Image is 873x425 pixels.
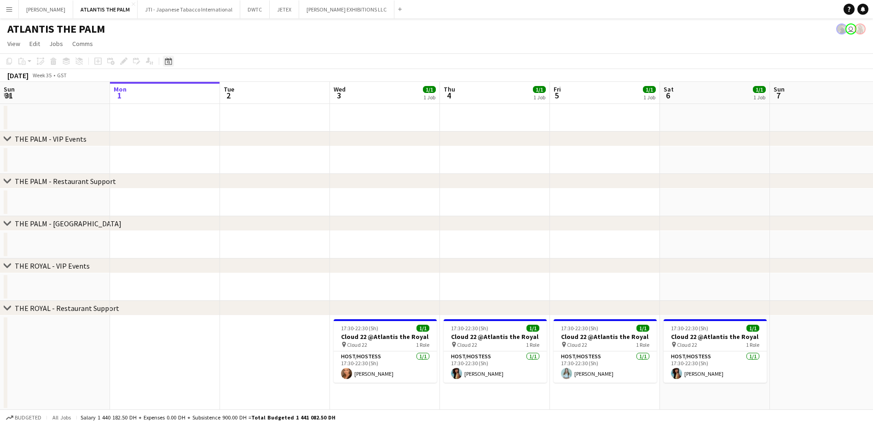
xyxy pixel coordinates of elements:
[15,414,41,421] span: Budgeted
[845,23,856,34] app-user-avatar: Kerem Sungur
[69,38,97,50] a: Comms
[114,85,127,93] span: Mon
[57,72,67,79] div: GST
[636,341,649,348] span: 1 Role
[334,351,437,383] app-card-role: Host/Hostess1/117:30-22:30 (5h)[PERSON_NAME]
[299,0,394,18] button: [PERSON_NAME] EXHIBITIONS LLC
[636,325,649,332] span: 1/1
[664,351,767,383] app-card-role: Host/Hostess1/117:30-22:30 (5h)[PERSON_NAME]
[643,94,655,101] div: 1 Job
[7,40,20,48] span: View
[664,85,674,93] span: Sat
[4,38,24,50] a: View
[533,86,546,93] span: 1/1
[224,85,234,93] span: Tue
[554,319,657,383] app-job-card: 17:30-22:30 (5h)1/1Cloud 22 @Atlantis the Royal Cloud 221 RoleHost/Hostess1/117:30-22:30 (5h)[PER...
[81,414,335,421] div: Salary 1 440 182.50 DH + Expenses 0.00 DH + Subsistence 900.00 DH =
[442,90,455,101] span: 4
[677,341,697,348] span: Cloud 22
[457,341,477,348] span: Cloud 22
[662,90,674,101] span: 6
[138,0,240,18] button: JTI - Japanese Tabacco International
[347,341,367,348] span: Cloud 22
[15,304,119,313] div: THE ROYAL - Restaurant Support
[73,0,138,18] button: ATLANTIS THE PALM
[423,94,435,101] div: 1 Job
[526,341,539,348] span: 1 Role
[72,40,93,48] span: Comms
[643,86,656,93] span: 1/1
[855,23,866,34] app-user-avatar: Viviane Melatti
[29,40,40,48] span: Edit
[533,94,545,101] div: 1 Job
[15,177,116,186] div: THE PALM - Restaurant Support
[753,86,766,93] span: 1/1
[251,414,335,421] span: Total Budgeted 1 441 082.50 DH
[15,134,87,144] div: THE PALM - VIP Events
[240,0,270,18] button: DWTC
[664,319,767,383] app-job-card: 17:30-22:30 (5h)1/1Cloud 22 @Atlantis the Royal Cloud 221 RoleHost/Hostess1/117:30-22:30 (5h)[PER...
[746,325,759,332] span: 1/1
[46,38,67,50] a: Jobs
[270,0,299,18] button: JETEX
[671,325,708,332] span: 17:30-22:30 (5h)
[561,325,598,332] span: 17:30-22:30 (5h)
[332,90,346,101] span: 3
[774,85,785,93] span: Sun
[554,85,561,93] span: Fri
[836,23,847,34] app-user-avatar: Mohamed Arafa
[772,90,785,101] span: 7
[554,351,657,383] app-card-role: Host/Hostess1/117:30-22:30 (5h)[PERSON_NAME]
[51,414,73,421] span: All jobs
[567,341,587,348] span: Cloud 22
[49,40,63,48] span: Jobs
[526,325,539,332] span: 1/1
[416,341,429,348] span: 1 Role
[753,94,765,101] div: 1 Job
[444,333,547,341] h3: Cloud 22 @Atlantis the Royal
[15,219,121,228] div: THE PALM - [GEOGRAPHIC_DATA]
[334,333,437,341] h3: Cloud 22 @Atlantis the Royal
[334,319,437,383] app-job-card: 17:30-22:30 (5h)1/1Cloud 22 @Atlantis the Royal Cloud 221 RoleHost/Hostess1/117:30-22:30 (5h)[PER...
[2,90,15,101] span: 31
[423,86,436,93] span: 1/1
[26,38,44,50] a: Edit
[334,85,346,93] span: Wed
[112,90,127,101] span: 1
[444,351,547,383] app-card-role: Host/Hostess1/117:30-22:30 (5h)[PERSON_NAME]
[444,319,547,383] app-job-card: 17:30-22:30 (5h)1/1Cloud 22 @Atlantis the Royal Cloud 221 RoleHost/Hostess1/117:30-22:30 (5h)[PER...
[4,85,15,93] span: Sun
[416,325,429,332] span: 1/1
[746,341,759,348] span: 1 Role
[554,333,657,341] h3: Cloud 22 @Atlantis the Royal
[222,90,234,101] span: 2
[5,413,43,423] button: Budgeted
[444,85,455,93] span: Thu
[7,71,29,80] div: [DATE]
[7,22,105,36] h1: ATLANTIS THE PALM
[15,261,90,270] div: THE ROYAL - VIP Events
[664,333,767,341] h3: Cloud 22 @Atlantis the Royal
[552,90,561,101] span: 5
[19,0,73,18] button: [PERSON_NAME]
[341,325,378,332] span: 17:30-22:30 (5h)
[30,72,53,79] span: Week 35
[451,325,488,332] span: 17:30-22:30 (5h)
